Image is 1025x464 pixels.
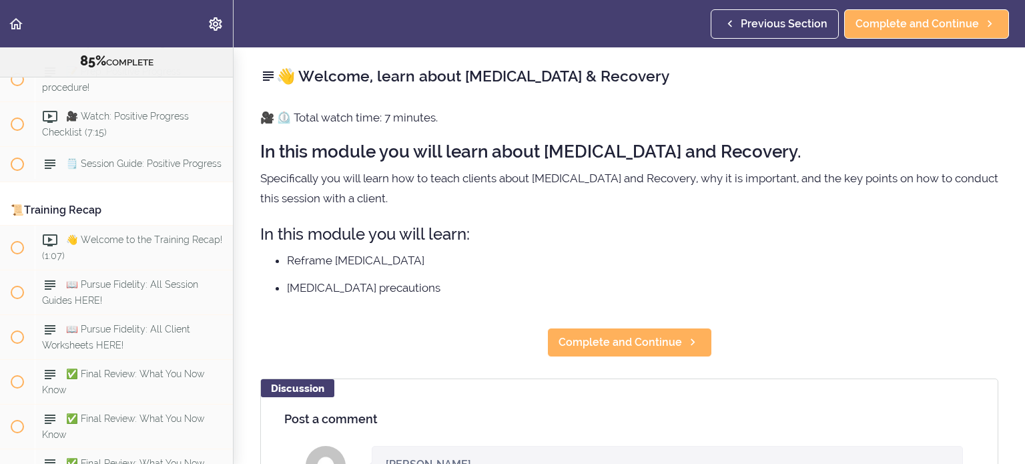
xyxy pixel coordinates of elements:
[711,9,839,39] a: Previous Section
[844,9,1009,39] a: Complete and Continue
[42,413,204,439] span: ✅ Final Review: What You Now Know
[42,66,181,92] span: 📝 Prep: Positive Progress procedure!
[66,158,222,169] span: 🗒️ Session Guide: Positive Progress
[8,16,24,32] svg: Back to course curriculum
[284,413,974,426] h4: Post a comment
[287,252,998,269] li: Reframe [MEDICAL_DATA]
[42,369,204,395] span: ✅ Final Review: What You Now Know
[260,142,998,162] h2: In this module you will learn about [MEDICAL_DATA] and Recovery.
[260,168,998,208] p: Specifically you will learn how to teach clients about [MEDICAL_DATA] and Recovery, why it is imp...
[287,279,998,296] li: [MEDICAL_DATA] precautions
[17,53,216,70] div: COMPLETE
[42,279,198,305] span: 📖 Pursue Fidelity: All Session Guides HERE!
[42,324,190,350] span: 📖 Pursue Fidelity: All Client Worksheets HERE!
[42,234,222,260] span: 👋 Welcome to the Training Recap! (1:07)
[208,16,224,32] svg: Settings Menu
[260,223,998,245] h3: In this module you will learn:
[261,379,334,397] div: Discussion
[42,111,189,137] span: 🎥 Watch: Positive Progress Checklist (7:15)
[856,16,979,32] span: Complete and Continue
[260,65,998,87] h2: 👋 Welcome, learn about [MEDICAL_DATA] & Recovery
[547,328,712,357] a: Complete and Continue
[260,107,998,128] p: 🎥 ⏲️ Total watch time: 7 minutes.
[559,334,682,351] span: Complete and Continue
[80,53,106,69] span: 85%
[741,16,827,32] span: Previous Section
